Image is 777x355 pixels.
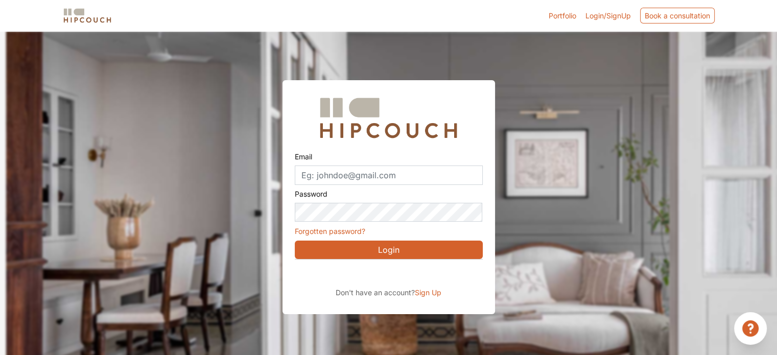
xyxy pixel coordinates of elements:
span: Don't have an account? [336,288,415,297]
label: Email [295,148,312,165]
input: Eg: johndoe@gmail.com [295,165,483,185]
span: Sign Up [415,288,441,297]
a: Portfolio [549,10,576,21]
img: logo-horizontal.svg [62,7,113,25]
label: Password [295,185,327,203]
a: Forgotten password? [295,227,365,235]
iframe: Sign in with Google Button [290,263,487,285]
img: Hipcouch Logo [315,92,462,144]
span: Login/SignUp [585,11,631,20]
button: Login [295,241,483,259]
span: logo-horizontal.svg [62,4,113,27]
div: Book a consultation [640,8,715,23]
